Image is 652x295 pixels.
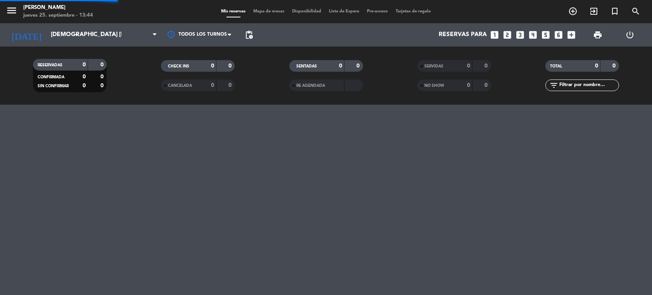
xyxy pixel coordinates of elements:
[217,9,249,14] span: Mis reservas
[244,30,254,40] span: pending_actions
[296,64,317,68] span: SENTADAS
[559,81,619,90] input: Filtrar por nombre...
[83,83,86,88] strong: 0
[550,64,562,68] span: TOTAL
[38,84,69,88] span: SIN CONFIRMAR
[363,9,392,14] span: Pre-acceso
[424,64,443,68] span: SERVIDAS
[484,63,489,69] strong: 0
[168,84,192,88] span: CANCELADA
[228,83,233,88] strong: 0
[568,7,578,16] i: add_circle_outline
[610,7,619,16] i: turned_in_not
[439,31,487,38] span: Reservas para
[23,12,93,19] div: jueves 25. septiembre - 13:44
[72,30,81,40] i: arrow_drop_down
[100,83,105,88] strong: 0
[211,63,214,69] strong: 0
[566,30,576,40] i: add_box
[100,62,105,67] strong: 0
[589,7,598,16] i: exit_to_app
[6,5,17,16] i: menu
[502,30,512,40] i: looks_two
[515,30,525,40] i: looks_3
[83,62,86,67] strong: 0
[549,81,559,90] i: filter_list
[631,7,640,16] i: search
[83,74,86,79] strong: 0
[339,63,342,69] strong: 0
[593,30,602,40] span: print
[211,83,214,88] strong: 0
[23,4,93,12] div: [PERSON_NAME]
[168,64,189,68] span: CHECK INS
[288,9,325,14] span: Disponibilidad
[553,30,564,40] i: looks_6
[484,83,489,88] strong: 0
[541,30,551,40] i: looks_5
[6,5,17,19] button: menu
[424,84,444,88] span: NO SHOW
[392,9,435,14] span: Tarjetas de regalo
[296,84,325,88] span: RE AGENDADA
[612,63,617,69] strong: 0
[38,75,64,79] span: CONFIRMADA
[595,63,598,69] strong: 0
[614,23,646,47] div: LOG OUT
[625,30,635,40] i: power_settings_new
[528,30,538,40] i: looks_4
[6,26,47,43] i: [DATE]
[489,30,500,40] i: looks_one
[249,9,288,14] span: Mapa de mesas
[325,9,363,14] span: Lista de Espera
[356,63,361,69] strong: 0
[467,83,470,88] strong: 0
[100,74,105,79] strong: 0
[228,63,233,69] strong: 0
[467,63,470,69] strong: 0
[38,63,62,67] span: RESERVADAS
